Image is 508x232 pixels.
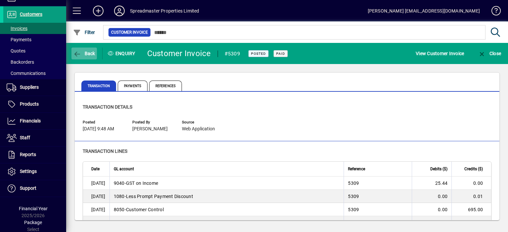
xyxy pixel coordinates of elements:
span: Debits ($) [430,165,447,173]
span: Customer Invoice [111,29,148,36]
span: Posted by [132,120,172,124]
app-page-header-button: Close enquiry [471,48,508,59]
a: Staff [3,130,66,146]
span: Staff [20,135,30,140]
span: Package [24,220,42,225]
button: Back [71,48,97,59]
span: [DATE] 9:48 AM [83,126,114,132]
td: 0.00 [412,190,451,203]
span: Reference [348,165,365,173]
div: [PERSON_NAME] [EMAIL_ADDRESS][DOMAIN_NAME] [368,6,480,16]
span: Posted [83,120,122,124]
span: Quotes [7,48,25,53]
td: 0.00 [451,177,491,190]
span: Settings [20,169,37,174]
span: View Customer Invoice [416,48,464,59]
td: 695.00 [451,203,491,216]
span: Back [73,51,95,56]
td: [DATE] [83,216,109,229]
span: Payments [118,81,148,91]
a: Settings [3,163,66,180]
span: Suppliers [20,84,39,90]
button: View Customer Invoice [414,48,466,59]
div: Customer Invoice [147,48,211,59]
a: Payments [3,34,66,45]
td: 0.00 [412,203,451,216]
a: Communications [3,68,66,79]
span: Support [20,185,36,191]
td: 169.57 [412,216,451,229]
td: 5309 [344,203,412,216]
td: 0.00 [451,216,491,229]
span: Reports [20,152,36,157]
span: GST on Income [114,180,158,186]
td: 5309 [344,190,412,203]
span: Customers [20,12,42,17]
td: 5309 [344,216,412,229]
span: Transaction [81,81,116,91]
button: Profile [109,5,130,17]
span: Paid [276,51,285,56]
td: [DATE] [83,190,109,203]
span: Web Application [182,126,215,132]
a: Support [3,180,66,197]
span: References [149,81,182,91]
span: [PERSON_NAME] [132,126,168,132]
span: Credits ($) [464,165,483,173]
span: Close [478,51,501,56]
a: Reports [3,147,66,163]
a: Knowledge Base [487,1,500,23]
a: Financials [3,113,66,129]
a: Quotes [3,45,66,56]
span: Payments [7,37,31,42]
button: Filter [71,26,97,38]
button: Close [476,48,503,59]
div: Enquiry [103,48,142,59]
button: Add [88,5,109,17]
span: Transaction details [83,104,132,110]
span: Products [20,101,39,107]
td: [DATE] [83,203,109,216]
span: Customer Control [114,206,164,213]
span: Financials [20,118,41,123]
app-page-header-button: Back [66,48,103,59]
span: Filter [73,30,95,35]
a: Products [3,96,66,113]
span: 12 Seater Hire [114,219,156,226]
td: 5309 [344,177,412,190]
span: Transaction lines [83,149,127,154]
div: #5309 [225,49,240,59]
td: 25.44 [412,177,451,190]
div: Spreadmaster Properties Limited [130,6,199,16]
td: [DATE] [83,177,109,190]
span: GL account [114,165,134,173]
a: Backorders [3,56,66,68]
a: Suppliers [3,79,66,96]
span: Communications [7,71,46,76]
a: Invoices [3,23,66,34]
span: Less Prompt Payment Discount [114,193,193,200]
span: Posted [251,51,266,56]
span: Invoices [7,26,27,31]
span: Financial Year [19,206,48,211]
span: Backorders [7,59,34,65]
span: Source [182,120,222,124]
td: 0.01 [451,190,491,203]
span: Date [91,165,100,173]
